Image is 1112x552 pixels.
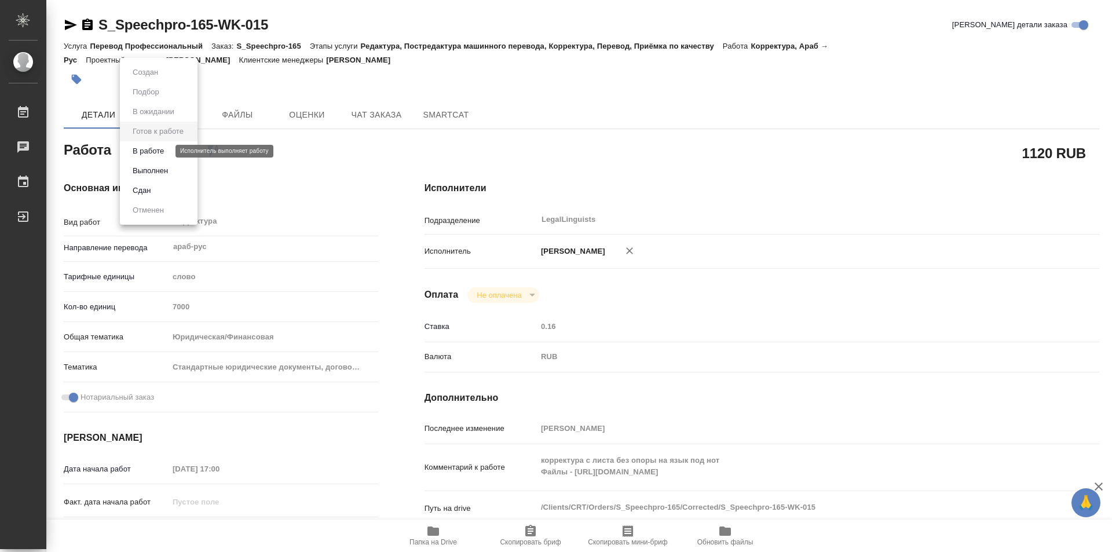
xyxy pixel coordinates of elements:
[129,145,167,158] button: В работе
[129,204,167,217] button: Отменен
[129,66,162,79] button: Создан
[129,86,163,98] button: Подбор
[129,164,171,177] button: Выполнен
[129,105,178,118] button: В ожидании
[129,184,154,197] button: Сдан
[129,125,187,138] button: Готов к работе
